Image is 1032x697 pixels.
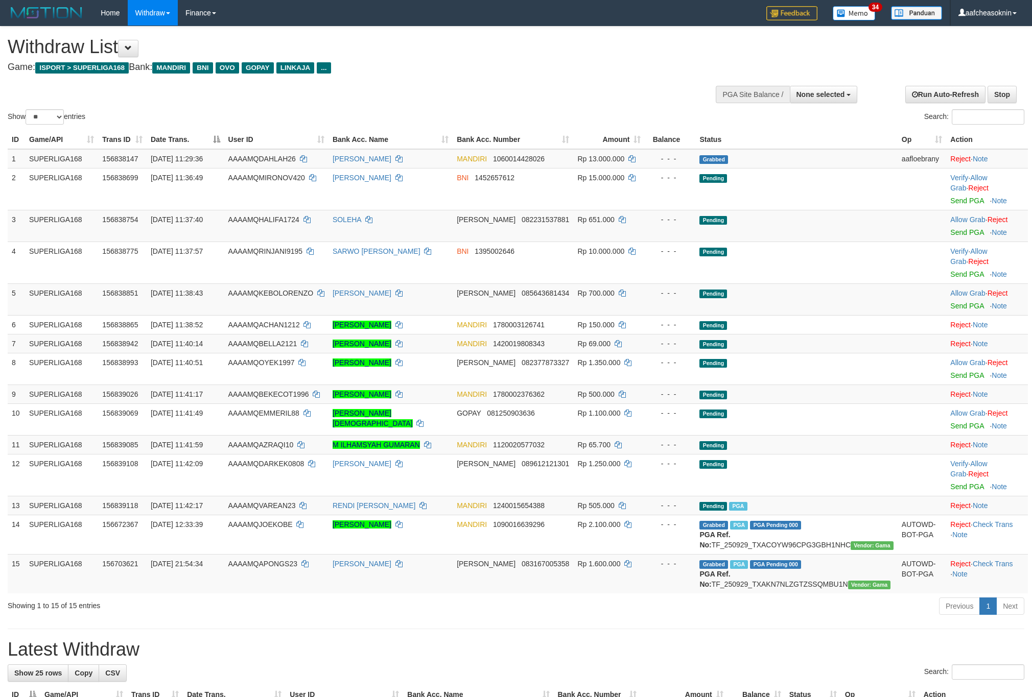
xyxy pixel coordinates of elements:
a: [PERSON_NAME] [333,321,391,329]
td: SUPERLIGA168 [25,315,98,334]
td: · [946,353,1028,384]
td: · [946,435,1028,454]
a: SOLEHA [333,215,361,224]
span: Copy 085643681434 to clipboard [522,289,569,297]
td: SUPERLIGA168 [25,283,98,315]
a: Allow Grab [950,289,985,297]
a: Reject [988,409,1008,417]
span: None selected [796,90,845,99]
img: panduan.png [891,6,942,20]
span: Rp 1.350.000 [577,358,620,367]
td: AUTOWD-BOT-PGA [898,554,946,593]
h1: Withdraw List [8,37,678,57]
span: 34 [869,3,882,12]
span: MANDIRI [457,390,487,398]
span: Grabbed [699,155,728,164]
span: [PERSON_NAME] [457,560,515,568]
td: 1 [8,149,25,169]
td: SUPERLIGA168 [25,149,98,169]
td: AUTOWD-BOT-PGA [898,515,946,554]
a: Note [973,501,988,510]
span: 156838775 [102,247,138,255]
input: Search: [952,109,1024,125]
span: Copy 1420019808343 to clipboard [493,340,545,348]
td: SUPERLIGA168 [25,403,98,435]
div: - - - [649,357,691,368]
span: Rp 505.000 [577,501,614,510]
a: Note [992,228,1007,236]
span: MANDIRI [457,520,487,528]
span: CSV [105,669,120,677]
a: Run Auto-Refresh [905,86,986,103]
img: Feedback.jpg [766,6,817,20]
span: BNI [193,62,213,74]
a: Reject [988,358,1008,367]
td: 10 [8,403,25,435]
span: ... [317,62,331,74]
a: Note [952,570,968,578]
span: BNI [457,174,468,182]
th: ID [8,130,25,149]
span: Show 25 rows [14,669,62,677]
a: Send PGA [950,302,983,310]
a: 1 [979,597,997,615]
td: TF_250929_TXACOYW96CPG3GBH1NHC [695,515,897,554]
a: Check Trans [973,560,1013,568]
span: Rp 500.000 [577,390,614,398]
span: MANDIRI [457,155,487,163]
a: Note [973,340,988,348]
div: - - - [649,559,691,569]
span: Pending [699,216,727,225]
span: [DATE] 11:41:59 [151,441,203,449]
a: Send PGA [950,371,983,379]
span: AAAAMQVAREAN23 [228,501,296,510]
span: [DATE] 11:38:52 [151,321,203,329]
div: - - - [649,459,691,469]
b: PGA Ref. No: [699,531,730,549]
a: Next [996,597,1024,615]
a: Copy [68,664,99,682]
td: · [946,210,1028,242]
span: [PERSON_NAME] [457,358,515,367]
span: MANDIRI [457,441,487,449]
span: [DATE] 11:38:43 [151,289,203,297]
span: · [950,409,987,417]
span: BNI [457,247,468,255]
span: Copy 1452657612 to clipboard [475,174,514,182]
span: [DATE] 11:37:57 [151,247,203,255]
button: None selected [790,86,858,103]
span: · [950,247,987,266]
a: Reject [950,155,971,163]
a: Reject [968,470,989,478]
a: Reject [988,215,1008,224]
span: 156838147 [102,155,138,163]
div: - - - [649,288,691,298]
span: 156838699 [102,174,138,182]
a: [PERSON_NAME] [333,390,391,398]
img: Button%20Memo.svg [833,6,876,20]
span: 156838865 [102,321,138,329]
span: AAAAMQRINJANI9195 [228,247,303,255]
span: Pending [699,410,727,418]
span: Pending [699,460,727,469]
a: M ILHAMSYAH GUMARAN [333,441,420,449]
a: [PERSON_NAME] [333,560,391,568]
span: 156839085 [102,441,138,449]
td: 9 [8,384,25,403]
span: Pending [699,290,727,298]
a: Note [992,302,1007,310]
td: · · [946,554,1028,593]
span: AAAAMQBELLA2121 [228,340,297,348]
span: AAAAMQOYEK1997 [228,358,295,367]
a: [PERSON_NAME] [333,520,391,528]
div: - - - [649,246,691,256]
td: SUPERLIGA168 [25,496,98,515]
span: Rp 10.000.000 [577,247,624,255]
span: Pending [699,441,727,450]
span: [DATE] 11:40:51 [151,358,203,367]
a: Note [973,390,988,398]
div: - - - [649,154,691,164]
th: Date Trans.: activate to sort column descending [147,130,224,149]
td: SUPERLIGA168 [25,210,98,242]
span: MANDIRI [457,340,487,348]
